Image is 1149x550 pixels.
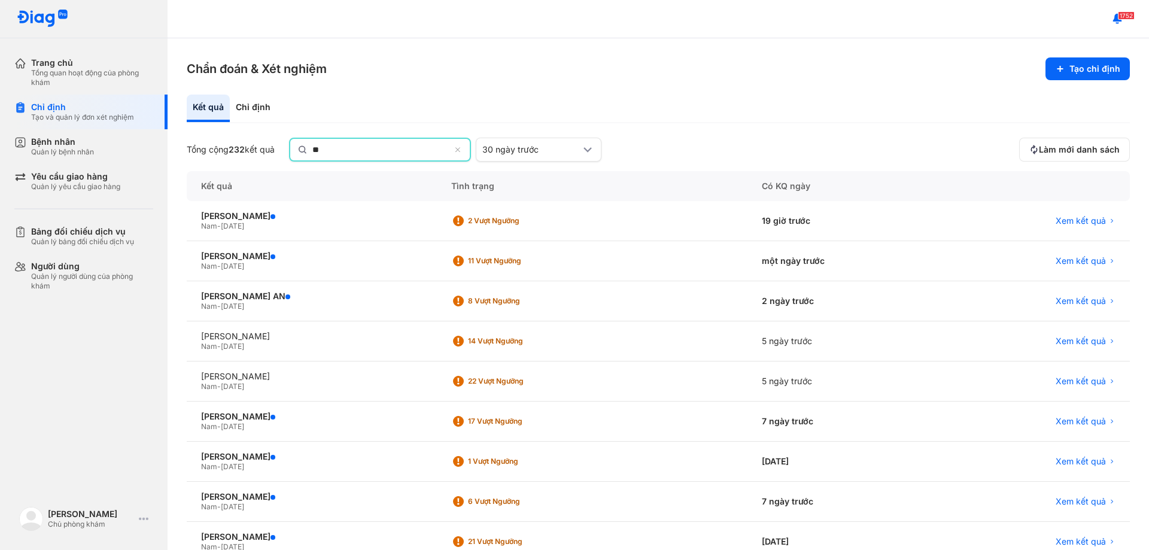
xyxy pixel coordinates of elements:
[31,147,94,157] div: Quản lý bệnh nhân
[747,241,942,281] div: một ngày trước
[1056,256,1106,266] span: Xem kết quả
[747,361,942,402] div: 5 ngày trước
[201,502,217,511] span: Nam
[747,482,942,522] div: 7 ngày trước
[229,144,245,154] span: 232
[187,144,275,155] div: Tổng cộng kết quả
[1056,296,1106,306] span: Xem kết quả
[201,462,217,471] span: Nam
[468,497,564,506] div: 6 Vượt ngưỡng
[468,216,564,226] div: 2 Vượt ngưỡng
[1056,416,1106,427] span: Xem kết quả
[187,95,230,122] div: Kết quả
[437,171,747,201] div: Tình trạng
[468,336,564,346] div: 14 Vượt ngưỡng
[468,417,564,426] div: 17 Vượt ngưỡng
[31,136,94,147] div: Bệnh nhân
[201,422,217,431] span: Nam
[468,457,564,466] div: 1 Vượt ngưỡng
[221,262,244,271] span: [DATE]
[217,342,221,351] span: -
[201,382,217,391] span: Nam
[1019,138,1130,162] button: Làm mới danh sách
[747,402,942,442] div: 7 ngày trước
[468,296,564,306] div: 8 Vượt ngưỡng
[221,221,244,230] span: [DATE]
[221,382,244,391] span: [DATE]
[1056,336,1106,347] span: Xem kết quả
[1056,376,1106,387] span: Xem kết quả
[201,211,422,221] div: [PERSON_NAME]
[747,442,942,482] div: [DATE]
[217,262,221,271] span: -
[747,171,942,201] div: Có KQ ngày
[31,113,134,122] div: Tạo và quản lý đơn xét nghiệm
[201,371,422,382] div: [PERSON_NAME]
[1056,215,1106,226] span: Xem kết quả
[31,182,120,192] div: Quản lý yêu cầu giao hàng
[48,509,134,519] div: [PERSON_NAME]
[747,321,942,361] div: 5 ngày trước
[201,302,217,311] span: Nam
[482,144,580,155] div: 30 ngày trước
[1056,536,1106,547] span: Xem kết quả
[201,291,422,302] div: [PERSON_NAME] AN
[31,261,153,272] div: Người dùng
[217,302,221,311] span: -
[201,531,422,542] div: [PERSON_NAME]
[1045,57,1130,80] button: Tạo chỉ định
[468,376,564,386] div: 22 Vượt ngưỡng
[1118,11,1135,20] span: 1752
[1039,144,1120,155] span: Làm mới danh sách
[468,256,564,266] div: 11 Vượt ngưỡng
[217,422,221,431] span: -
[31,272,153,291] div: Quản lý người dùng của phòng khám
[187,171,437,201] div: Kết quả
[31,237,134,247] div: Quản lý bảng đối chiếu dịch vụ
[31,102,134,113] div: Chỉ định
[201,411,422,422] div: [PERSON_NAME]
[217,462,221,471] span: -
[747,281,942,321] div: 2 ngày trước
[201,331,422,342] div: [PERSON_NAME]
[201,342,217,351] span: Nam
[221,422,244,431] span: [DATE]
[230,95,276,122] div: Chỉ định
[187,60,327,77] h3: Chẩn đoán & Xét nghiệm
[48,519,134,529] div: Chủ phòng khám
[31,57,153,68] div: Trang chủ
[201,251,422,262] div: [PERSON_NAME]
[221,462,244,471] span: [DATE]
[17,10,68,28] img: logo
[221,502,244,511] span: [DATE]
[747,201,942,241] div: 19 giờ trước
[217,502,221,511] span: -
[217,221,221,230] span: -
[31,171,120,182] div: Yêu cầu giao hàng
[217,382,221,391] span: -
[201,451,422,462] div: [PERSON_NAME]
[468,537,564,546] div: 21 Vượt ngưỡng
[201,262,217,271] span: Nam
[19,507,43,531] img: logo
[221,342,244,351] span: [DATE]
[221,302,244,311] span: [DATE]
[1056,456,1106,467] span: Xem kết quả
[201,221,217,230] span: Nam
[31,226,134,237] div: Bảng đối chiếu dịch vụ
[1056,496,1106,507] span: Xem kết quả
[31,68,153,87] div: Tổng quan hoạt động của phòng khám
[201,491,422,502] div: [PERSON_NAME]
